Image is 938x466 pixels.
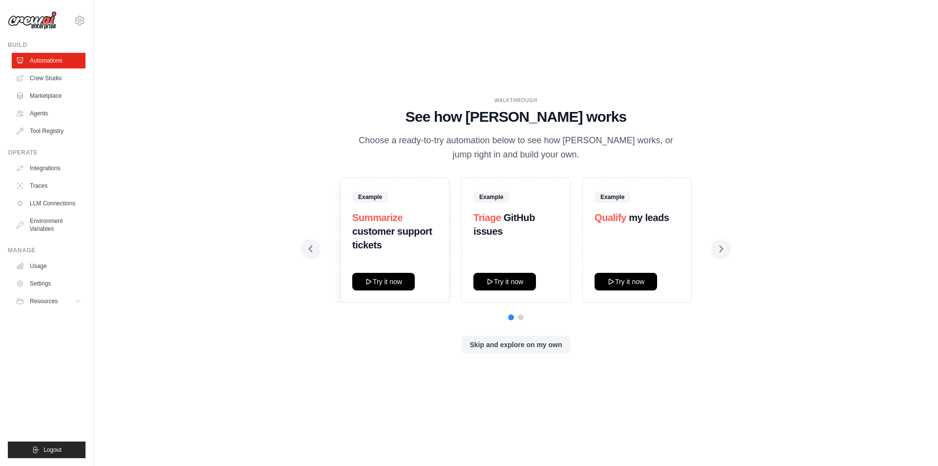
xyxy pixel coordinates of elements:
span: Example [473,192,509,202]
div: Operate [8,149,85,156]
a: Environment Variables [12,213,85,237]
span: Logout [43,446,62,454]
a: Traces [12,178,85,194]
a: Crew Studio [12,70,85,86]
a: Settings [12,276,85,291]
button: Skip and explore on my own [462,336,570,354]
button: Logout [8,442,85,458]
strong: GitHub issues [473,212,535,237]
span: Resources [30,297,58,305]
div: Build [8,41,85,49]
button: Try it now [595,273,657,290]
a: Agents [12,106,85,121]
div: WALKTHROUGH [309,97,723,104]
button: Try it now [352,273,415,290]
p: Choose a ready-to-try automation below to see how [PERSON_NAME] works, or jump right in and build... [352,133,680,162]
div: Manage [8,246,85,254]
a: Marketplace [12,88,85,104]
h1: See how [PERSON_NAME] works [309,108,723,126]
span: Triage [473,212,501,223]
button: Try it now [473,273,536,290]
a: Automations [12,53,85,68]
a: Tool Registry [12,123,85,139]
a: LLM Connections [12,196,85,211]
a: Usage [12,258,85,274]
span: Qualify [595,212,626,223]
span: Example [352,192,388,202]
img: Logo [8,11,57,30]
strong: customer support tickets [352,226,432,250]
a: Integrations [12,160,85,176]
span: Example [595,192,630,202]
button: Resources [12,293,85,309]
span: Summarize [352,212,403,223]
strong: my leads [629,212,669,223]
